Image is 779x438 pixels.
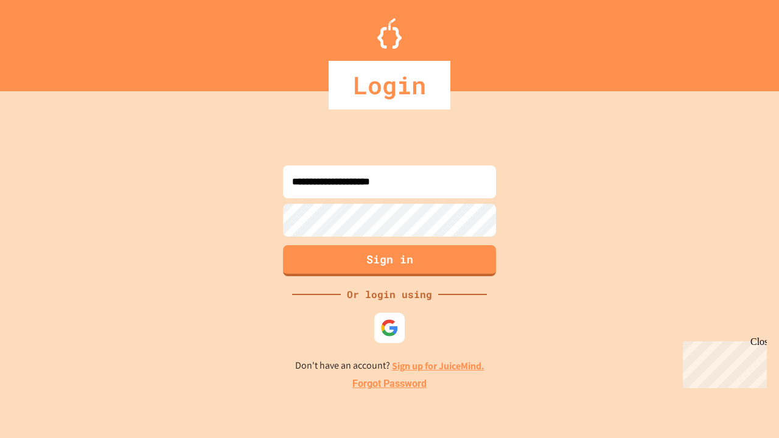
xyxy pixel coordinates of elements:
[380,319,399,337] img: google-icon.svg
[352,377,427,391] a: Forgot Password
[329,61,450,109] div: Login
[377,18,402,49] img: Logo.svg
[728,389,767,426] iframe: chat widget
[392,360,484,372] a: Sign up for JuiceMind.
[283,245,496,276] button: Sign in
[341,287,438,302] div: Or login using
[295,358,484,374] p: Don't have an account?
[5,5,84,77] div: Chat with us now!Close
[678,336,767,388] iframe: chat widget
